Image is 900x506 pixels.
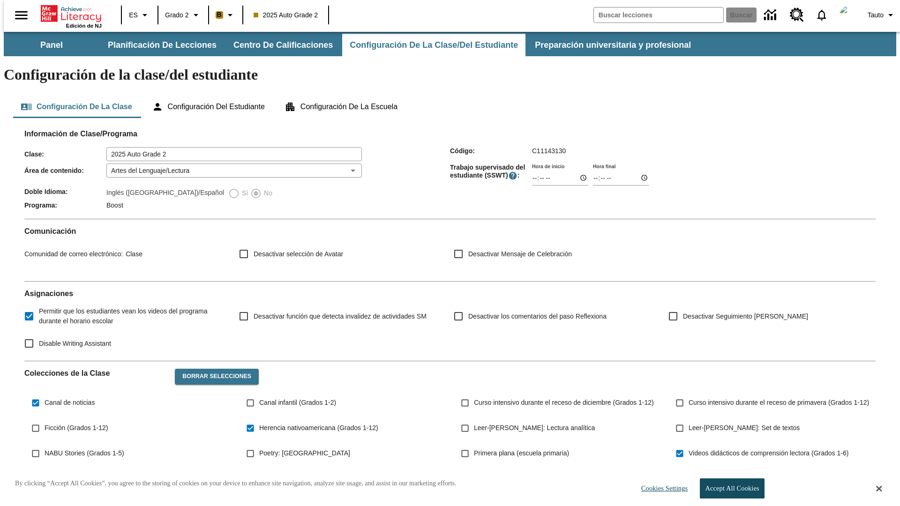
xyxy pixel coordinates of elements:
span: Edición de NJ [66,23,102,29]
a: Notificaciones [810,3,834,27]
button: Configuración de la clase/del estudiante [342,34,525,56]
label: Inglés ([GEOGRAPHIC_DATA])/Español [106,188,224,199]
span: Trabajo supervisado del estudiante (SSWT) : [450,164,532,180]
button: Configuración del estudiante [144,96,272,118]
span: Desactivar selección de Avatar [254,249,343,259]
h1: Configuración de la clase/del estudiante [4,66,896,83]
span: Canal de noticias [45,398,95,408]
button: Configuración de la clase [13,96,140,118]
span: Boost [106,201,123,209]
h2: Colecciones de la Clase [24,369,167,378]
span: Primera plana (escuela primaria) [474,448,569,458]
button: Planificación de lecciones [100,34,224,56]
span: ES [129,10,138,20]
button: Close [876,484,882,493]
span: Disable Writing Assistant [39,339,111,349]
span: Desactivar Seguimiento [PERSON_NAME] [683,312,808,321]
h2: Información de Clase/Programa [24,129,876,138]
input: Buscar campo [594,7,723,22]
a: Centro de recursos, Se abrirá en una pestaña nueva. [784,2,810,28]
span: Desactivar los comentarios del paso Reflexiona [468,312,607,321]
button: Cookies Settings [633,479,691,498]
span: NABU Stories (Grados 1-5) [45,448,124,458]
h2: Asignaciones [24,289,876,298]
span: Herencia nativoamericana (Grados 1-12) [259,423,378,433]
span: Leer-[PERSON_NAME]: Set de textos [689,423,800,433]
span: Curso intensivo durante el receso de primavera (Grados 1-12) [689,398,869,408]
button: Perfil/Configuración [864,7,900,23]
h2: Comunicación [24,227,876,236]
span: 2025 Auto Grade 2 [254,10,318,20]
button: Panel [5,34,98,56]
img: avatar image [840,6,858,24]
span: No [262,188,272,198]
span: Área de contenido : [24,167,106,174]
span: Código : [450,147,532,155]
span: Desactivar Mensaje de Celebración [468,249,572,259]
div: Subbarra de navegación [4,34,699,56]
button: Configuración de la escuela [277,96,405,118]
button: Preparación universitaria y profesional [527,34,698,56]
span: Clase [123,250,142,258]
button: Abrir el menú lateral [7,1,35,29]
label: Hora de inicio [532,163,564,170]
div: Comunicación [24,227,876,274]
span: Desactivar función que detecta invalidez de actividades SM [254,312,427,321]
button: Accept All Cookies [700,478,764,499]
span: Curso intensivo durante el receso de diciembre (Grados 1-12) [474,398,654,408]
div: Artes del Lenguaje/Lectura [106,164,362,178]
span: Comunidad de correo electrónico : [24,250,123,258]
button: Grado: Grado 2, Elige un grado [161,7,205,23]
span: B [217,9,222,21]
span: Tauto [868,10,884,20]
div: Información de Clase/Programa [24,139,876,211]
a: Centro de información [758,2,784,28]
span: Programa : [24,201,106,209]
span: Grado 2 [165,10,189,20]
div: Portada [41,3,102,29]
button: Lenguaje: ES, Selecciona un idioma [125,7,155,23]
span: Doble Idioma : [24,188,106,195]
span: Leer-[PERSON_NAME]: Lectura analítica [474,423,595,433]
label: Hora final [593,163,615,170]
span: Canal infantil (Grados 1-2) [259,398,336,408]
span: Videos didácticos de comprensión lectora (Grados 1-6) [689,448,848,458]
button: Borrar selecciones [175,369,259,385]
span: Clase : [24,150,106,158]
span: Poetry: [GEOGRAPHIC_DATA] [259,448,350,458]
a: Portada [41,4,102,23]
span: Sí [240,188,248,198]
div: Asignaciones [24,289,876,353]
button: El Tiempo Supervisado de Trabajo Estudiantil es el período durante el cual los estudiantes pueden... [508,171,517,180]
input: Clase [106,147,362,161]
p: By clicking “Accept All Cookies”, you agree to the storing of cookies on your device to enhance s... [15,479,457,488]
span: Ficción (Grados 1-12) [45,423,108,433]
div: Configuración de la clase/del estudiante [13,96,887,118]
span: Permitir que los estudiantes vean los videos del programa durante el horario escolar [39,306,224,326]
button: Escoja un nuevo avatar [834,3,864,27]
button: Centro de calificaciones [226,34,340,56]
div: Subbarra de navegación [4,32,896,56]
button: Boost El color de la clase es anaranjado claro. Cambiar el color de la clase. [212,7,240,23]
span: C11143130 [532,147,566,155]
